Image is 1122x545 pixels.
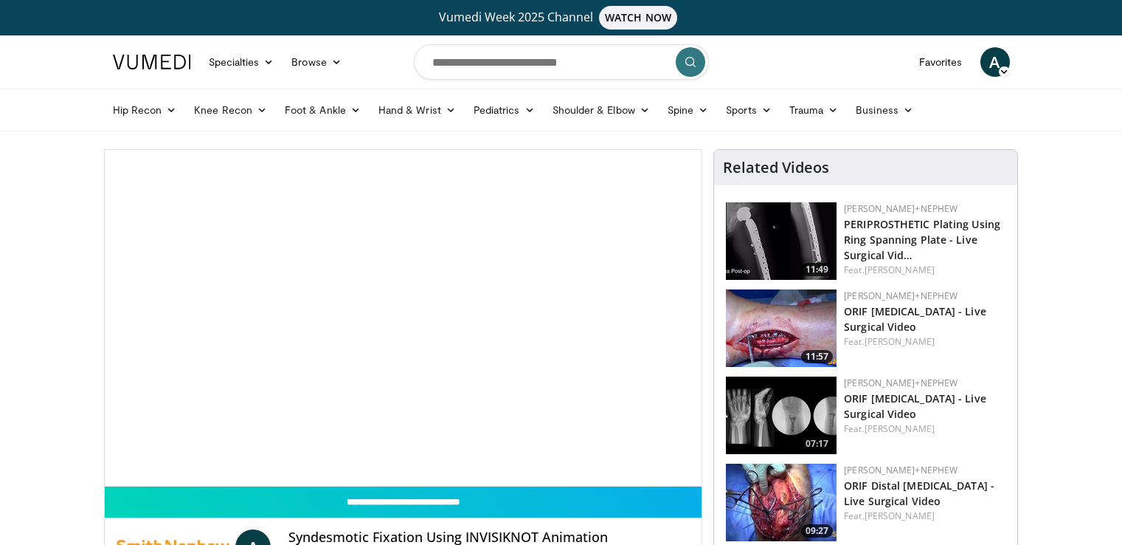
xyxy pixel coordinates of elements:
img: 0894b3a2-b95c-4996-9ca1-01f3d1055ee3.150x105_q85_crop-smart_upscale.jpg [726,464,837,541]
a: Knee Recon [185,95,276,125]
a: [PERSON_NAME] [865,264,935,276]
a: 11:57 [726,289,837,367]
img: 76b75a36-ddff-438c-9767-c71797b4fefb.png.150x105_q85_crop-smart_upscale.png [726,377,837,454]
a: [PERSON_NAME]+Nephew [844,202,957,215]
span: WATCH NOW [599,6,677,30]
a: Foot & Ankle [276,95,370,125]
a: ORIF Distal [MEDICAL_DATA] - Live Surgical Video [844,479,994,508]
a: 09:27 [726,464,837,541]
span: 11:49 [801,263,833,276]
img: 1b697d3a-928d-4a38-851f-df0147e85411.png.150x105_q85_crop-smart_upscale.png [726,289,837,367]
a: Trauma [780,95,848,125]
a: [PERSON_NAME]+Nephew [844,377,957,389]
div: Feat. [844,510,1005,523]
input: Search topics, interventions [414,44,709,80]
span: 11:57 [801,350,833,363]
div: Feat. [844,264,1005,277]
video-js: Video Player [105,150,702,487]
a: Sports [717,95,780,125]
img: VuMedi Logo [113,55,191,69]
a: [PERSON_NAME] [865,335,935,348]
a: Pediatrics [465,95,544,125]
a: 07:17 [726,377,837,454]
a: PERIPROSTHETIC Plating Using Ring Spanning Plate - Live Surgical Vid… [844,217,1000,262]
img: 3d0a620d-8172-4743-af9a-70d1794863a1.png.150x105_q85_crop-smart_upscale.png [726,202,837,280]
a: [PERSON_NAME]+Nephew [844,289,957,302]
a: ORIF [MEDICAL_DATA] - Live Surgical Video [844,391,986,421]
a: Business [847,95,922,125]
div: Feat. [844,422,1005,436]
span: 09:27 [801,524,833,538]
a: A [980,47,1010,77]
a: ORIF [MEDICAL_DATA] - Live Surgical Video [844,304,986,334]
a: [PERSON_NAME]+Nephew [844,464,957,476]
a: Vumedi Week 2025 ChannelWATCH NOW [115,6,1008,30]
a: [PERSON_NAME] [865,422,935,435]
a: [PERSON_NAME] [865,510,935,522]
a: Specialties [200,47,283,77]
a: Shoulder & Elbow [544,95,659,125]
h4: Related Videos [723,159,829,176]
a: Spine [659,95,717,125]
a: 11:49 [726,202,837,280]
a: Hip Recon [104,95,186,125]
a: Hand & Wrist [370,95,465,125]
div: Feat. [844,335,1005,349]
a: Browse [283,47,350,77]
span: 07:17 [801,437,833,450]
a: Favorites [910,47,972,77]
